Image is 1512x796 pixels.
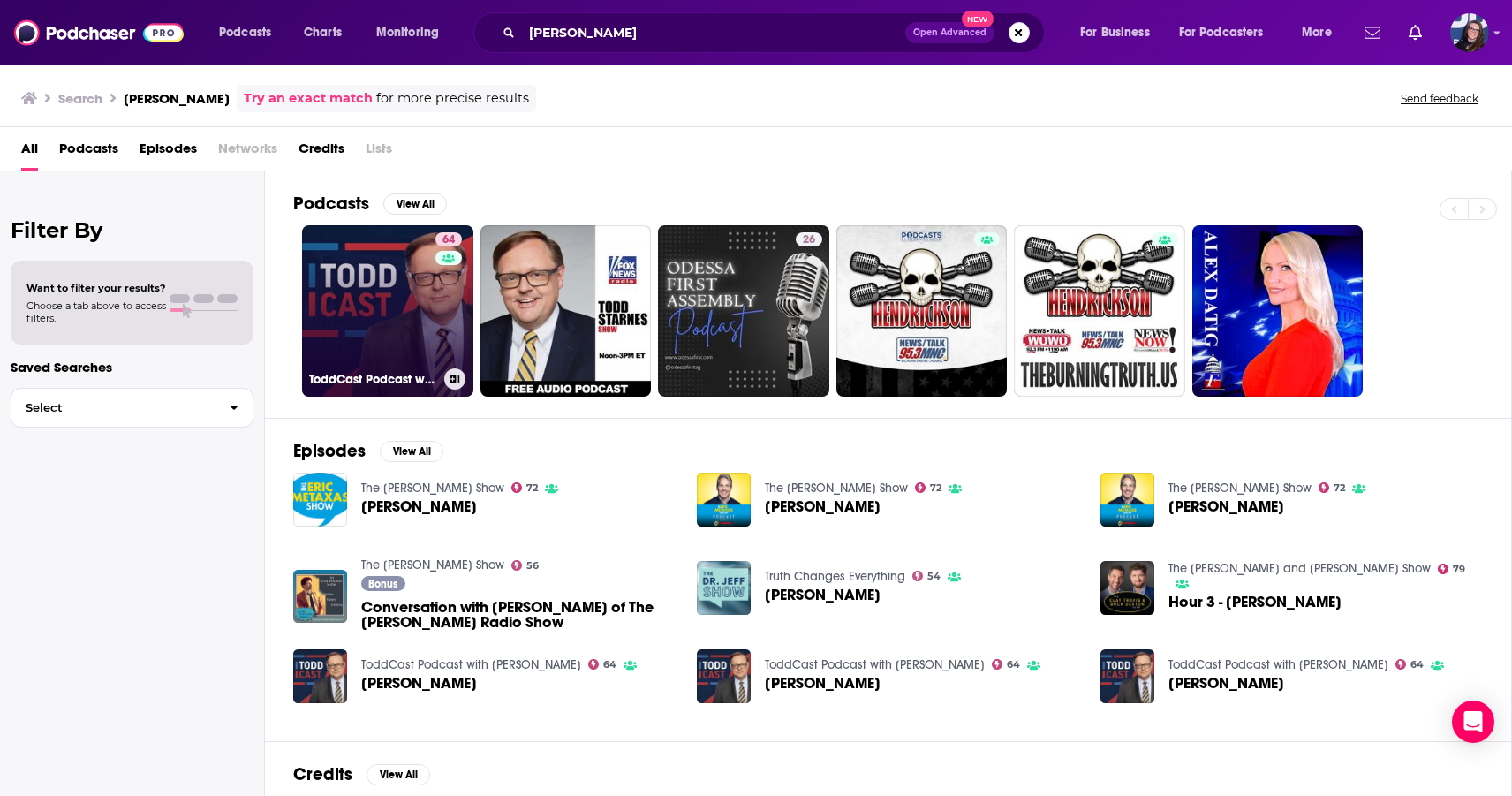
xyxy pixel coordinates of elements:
button: View All [380,441,443,462]
h2: Episodes [293,440,366,462]
a: The Clay Travis and Buck Sexton Show [1168,561,1431,576]
span: Select [11,402,215,413]
a: Todd Starnes [1168,676,1284,691]
span: For Podcasters [1179,20,1264,45]
span: Monitoring [376,20,439,45]
a: Show notifications dropdown [1402,18,1429,48]
span: [PERSON_NAME] [765,499,881,514]
a: ToddCast Podcast with Todd Starnes [1168,657,1388,672]
button: Open AdvancedNew [905,22,994,43]
span: For Business [1080,20,1150,45]
span: Want to filter your results? [26,282,166,294]
span: Networks [218,134,277,171]
a: 64ToddCast Podcast with [PERSON_NAME] [302,225,473,397]
span: for more precise results [376,88,529,109]
a: All [21,134,38,171]
a: PodcastsView All [293,193,447,215]
a: EpisodesView All [293,440,443,462]
span: Podcasts [219,20,271,45]
img: Todd Starnes [697,649,751,703]
a: The Eric Metaxas Show [765,481,908,496]
a: The Eric Metaxas Show [1168,481,1312,496]
a: CreditsView All [293,763,430,785]
button: View All [383,193,447,215]
span: 56 [526,562,539,570]
a: Todd Starnes [293,473,347,527]
span: Hour 3 - [PERSON_NAME] [1168,595,1342,610]
span: [PERSON_NAME] [1168,499,1284,514]
div: Search podcasts, credits, & more... [490,12,1062,53]
span: [PERSON_NAME] [765,588,881,603]
span: Choose a tab above to access filters. [26,299,166,324]
span: 64 [1007,661,1020,669]
span: 72 [526,484,538,492]
a: The Alan Sanders Show [361,557,504,572]
h2: Credits [293,763,352,785]
a: 26 [658,225,829,397]
a: Truth Changes Everything [765,569,905,584]
span: [PERSON_NAME] [1168,676,1284,691]
img: Todd Starnes [293,649,347,703]
h3: ToddCast Podcast with [PERSON_NAME] [309,372,437,387]
a: 72 [511,482,539,493]
span: Bonus [368,579,397,589]
a: Todd Starnes [765,676,881,691]
button: Send feedback [1395,91,1484,106]
a: Todd Starnes [765,588,881,603]
button: open menu [364,19,462,47]
span: Logged in as CallieDaruk [1450,13,1489,52]
button: open menu [1068,19,1172,47]
h3: [PERSON_NAME] [124,90,230,107]
a: Todd Starnes [765,499,881,514]
span: More [1302,20,1332,45]
button: open menu [1289,19,1354,47]
a: 64 [992,659,1021,670]
img: Conversation with Todd Starnes of The Todd Starnes Radio Show [293,570,347,624]
span: Charts [304,20,342,45]
a: Todd Starnes [361,499,477,514]
img: Podchaser - Follow, Share and Rate Podcasts [14,16,184,49]
h2: Podcasts [293,193,369,215]
a: Hour 3 - Todd Starnes [1168,595,1342,610]
span: Open Advanced [913,28,987,37]
span: 72 [1334,484,1345,492]
span: Lists [366,134,392,171]
a: Conversation with Todd Starnes of The Todd Starnes Radio Show [361,600,676,630]
a: Show notifications dropdown [1357,18,1387,48]
span: 64 [603,661,616,669]
a: Credits [299,134,344,171]
a: Episodes [140,134,197,171]
img: Todd Starnes [697,561,751,615]
a: 72 [915,482,942,493]
span: New [962,11,994,27]
button: View All [367,764,430,785]
a: Todd Starnes [1168,499,1284,514]
a: Podcasts [59,134,118,171]
img: Todd Starnes [697,473,751,527]
img: User Profile [1450,13,1489,52]
div: Open Intercom Messenger [1452,701,1494,743]
a: 64 [435,232,462,246]
img: Todd Starnes [1100,649,1154,703]
a: ToddCast Podcast with Todd Starnes [361,657,581,672]
span: 79 [1453,565,1465,573]
span: 72 [930,484,941,492]
button: Select [11,388,253,428]
a: Hour 3 - Todd Starnes [1100,561,1154,615]
p: Saved Searches [11,359,253,375]
a: 79 [1438,564,1466,574]
a: 54 [912,571,941,581]
img: Todd Starnes [1100,473,1154,527]
span: 26 [803,231,815,249]
h2: Filter By [11,217,253,243]
a: Try an exact match [244,88,373,109]
span: [PERSON_NAME] [361,499,477,514]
